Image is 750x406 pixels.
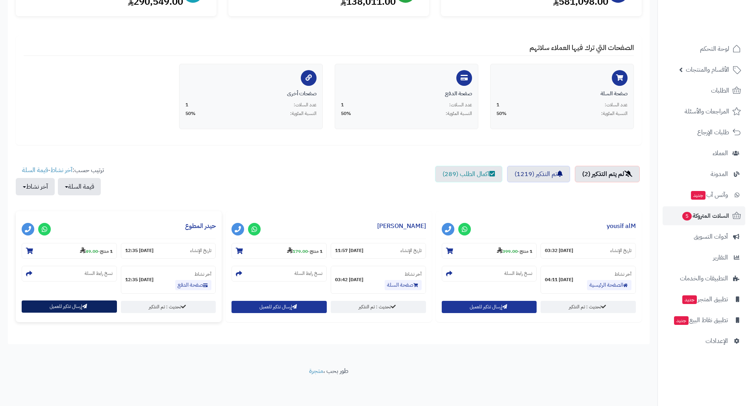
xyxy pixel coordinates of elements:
span: 1 [341,102,344,108]
a: تحديث : تم التذكير [331,301,426,313]
strong: [DATE] 04:11 [545,276,573,283]
a: [PERSON_NAME] [377,221,426,231]
span: التطبيقات والخدمات [680,273,728,284]
section: 1 منتج-399.00 [442,243,537,259]
a: اكمال الطلب (289) [435,166,502,182]
small: نسخ رابط السلة [85,270,113,277]
a: وآتس آبجديد [663,185,745,204]
a: الطلبات [663,81,745,100]
strong: [DATE] 12:35 [125,247,154,254]
span: 50% [496,110,507,117]
small: - [497,247,532,255]
a: متجرة [309,366,323,376]
span: العملاء [713,148,728,159]
button: قيمة السلة [58,178,101,195]
span: تطبيق المتجر [681,294,728,305]
a: التطبيقات والخدمات [663,269,745,288]
a: المراجعات والأسئلة [663,102,745,121]
span: المدونة [711,169,728,180]
span: النسبة المئوية: [601,110,628,117]
span: النسبة المئوية: [290,110,317,117]
section: 1 منتج-179.00 [231,243,327,259]
a: حيدر المطوع [185,221,216,231]
span: عدد السلات: [449,102,472,108]
small: تاريخ الإنشاء [400,247,422,254]
strong: 399.00 [497,248,518,255]
small: نسخ رابط السلة [504,270,532,277]
span: المراجعات والأسئلة [685,106,729,117]
span: التقارير [713,252,728,263]
strong: [DATE] 03:42 [335,276,363,283]
h4: الصفحات التي ترك فيها العملاء سلاتهم [24,44,634,56]
span: جديد [674,316,689,325]
small: آخر نشاط [194,271,211,278]
button: آخر نشاط [16,178,55,195]
a: الإعدادات [663,332,745,350]
button: إرسال تذكير للعميل [22,300,117,313]
ul: ترتيب حسب: - [16,166,104,195]
strong: [DATE] 11:57 [335,247,363,254]
a: المدونة [663,165,745,184]
span: جديد [682,295,697,304]
div: صفحة الدفع [341,90,472,98]
a: العملاء [663,144,745,163]
section: نسخ رابط السلة [231,266,327,282]
span: النسبة المئوية: [446,110,472,117]
a: الصفحة الرئيسية [587,280,631,290]
span: 5 [682,212,692,221]
span: 50% [341,110,351,117]
a: تطبيق نقاط البيعجديد [663,311,745,330]
span: 1 [496,102,499,108]
span: السلات المتروكة [681,210,729,221]
a: طلبات الإرجاع [663,123,745,142]
span: الأقسام والمنتجات [686,64,729,75]
span: لوحة التحكم [700,43,729,54]
span: عدد السلات: [605,102,628,108]
button: إرسال تذكير للعميل [442,301,537,313]
a: yousif alM [607,221,636,231]
span: 1 [185,102,188,108]
img: logo-2.png [696,20,743,36]
span: جديد [691,191,706,200]
strong: [DATE] 12:35 [125,276,154,283]
a: تحديث : تم التذكير [541,301,636,313]
a: أدوات التسويق [663,227,745,246]
small: آخر نشاط [615,271,631,278]
a: تحديث : تم التذكير [121,301,216,313]
a: صفحة الدفع [175,280,211,290]
span: أدوات التسويق [694,231,728,242]
small: تاريخ الإنشاء [610,247,631,254]
section: 1 منتج-49.00 [22,243,117,259]
a: آخر نشاط [50,165,72,175]
span: الإعدادات [706,336,728,347]
span: الطلبات [711,85,729,96]
section: نسخ رابط السلة [442,266,537,282]
small: تاريخ الإنشاء [190,247,211,254]
div: صفحات أخرى [185,90,317,98]
span: عدد السلات: [294,102,317,108]
a: تطبيق المتجرجديد [663,290,745,309]
a: صفحة السلة [385,280,422,290]
span: وآتس آب [690,189,728,200]
section: نسخ رابط السلة [22,266,117,282]
strong: [DATE] 03:32 [545,247,573,254]
small: - [80,247,113,255]
a: تم التذكير (1219) [507,166,570,182]
button: إرسال تذكير للعميل [231,301,327,313]
div: صفحة السلة [496,90,628,98]
a: لم يتم التذكير (2) [575,166,640,182]
a: لوحة التحكم [663,39,745,58]
small: - [287,247,322,255]
strong: 1 منتج [100,248,113,255]
a: السلات المتروكة5 [663,206,745,225]
strong: 1 منتج [520,248,532,255]
span: 50% [185,110,196,117]
small: نسخ رابط السلة [294,270,322,277]
a: قيمة السلة [22,165,48,175]
span: طلبات الإرجاع [697,127,729,138]
a: التقارير [663,248,745,267]
strong: 179.00 [287,248,308,255]
strong: 1 منتج [310,248,322,255]
strong: 49.00 [80,248,98,255]
small: آخر نشاط [405,271,422,278]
